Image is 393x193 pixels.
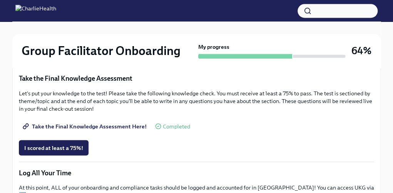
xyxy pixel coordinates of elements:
img: CharlieHealth [15,5,56,17]
span: I scored at least a 75%! [24,144,83,151]
a: Take the Final Knowledge Assessment Here! [19,118,152,134]
button: I scored at least a 75%! [19,140,89,155]
p: Let's put your knowledge to the test! Please take the following knowledge check. You must receive... [19,89,374,112]
p: Take the Final Knowledge Assessment [19,74,374,83]
strong: My progress [198,43,229,51]
h3: 64% [351,44,371,58]
h2: Group Facilitator Onboarding [22,43,181,58]
span: Take the Final Knowledge Assessment Here! [24,122,147,130]
p: Log All Your Time [19,168,374,177]
span: Completed [163,123,190,129]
